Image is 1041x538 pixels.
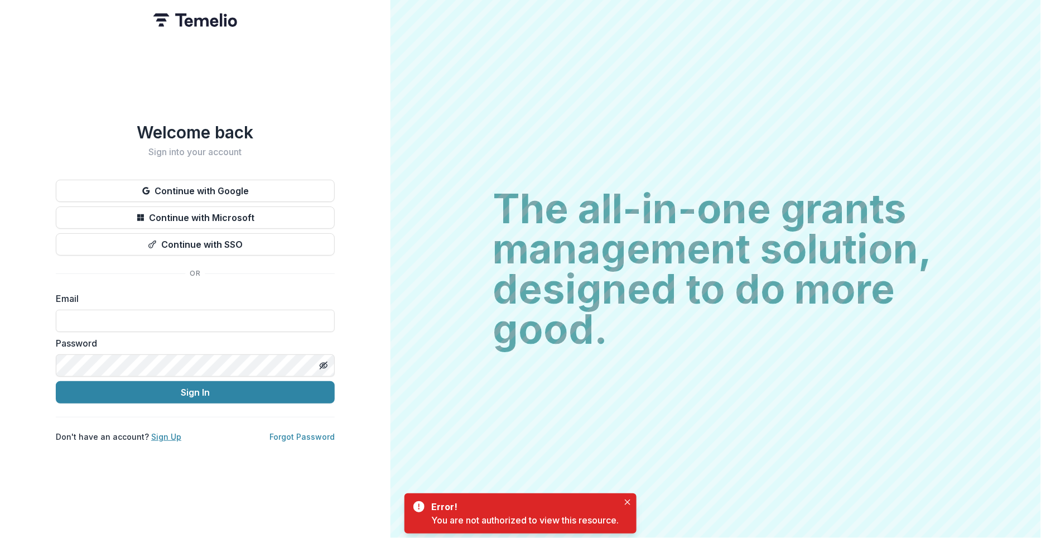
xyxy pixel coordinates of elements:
[621,496,634,509] button: Close
[153,13,237,27] img: Temelio
[431,500,614,513] div: Error!
[56,206,335,229] button: Continue with Microsoft
[56,431,181,443] p: Don't have an account?
[269,432,335,441] a: Forgot Password
[56,337,328,350] label: Password
[56,292,328,305] label: Email
[56,122,335,142] h1: Welcome back
[56,233,335,256] button: Continue with SSO
[56,180,335,202] button: Continue with Google
[315,357,332,374] button: Toggle password visibility
[56,147,335,157] h2: Sign into your account
[151,432,181,441] a: Sign Up
[431,513,619,527] div: You are not authorized to view this resource.
[56,381,335,403] button: Sign In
